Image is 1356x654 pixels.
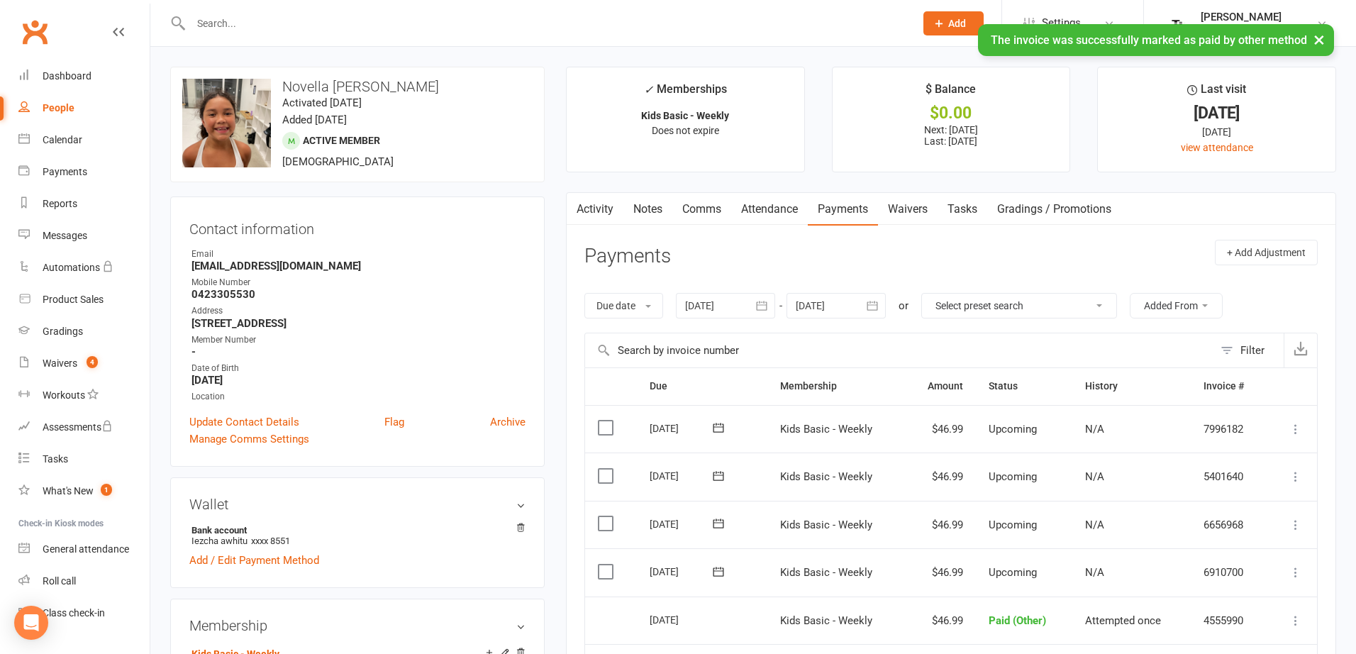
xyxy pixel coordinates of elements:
[17,14,52,50] a: Clubworx
[780,423,872,436] span: Kids Basic - Weekly
[1201,23,1308,36] div: The Lab Jiu Jitsu School
[282,96,362,109] time: Activated [DATE]
[182,79,533,94] h3: Novella [PERSON_NAME]
[731,193,808,226] a: Attendance
[1165,9,1194,38] img: thumb_image1727872028.png
[18,92,150,124] a: People
[1191,453,1267,501] td: 5401640
[18,597,150,629] a: Class kiosk mode
[1191,368,1267,404] th: Invoice #
[189,497,526,512] h3: Wallet
[987,193,1121,226] a: Gradings / Promotions
[191,333,526,347] div: Member Number
[905,548,976,597] td: $46.99
[1187,80,1246,106] div: Last visit
[905,597,976,645] td: $46.99
[1085,566,1104,579] span: N/A
[18,284,150,316] a: Product Sales
[191,317,526,330] strong: [STREET_ADDRESS]
[585,333,1213,367] input: Search by invoice number
[18,156,150,188] a: Payments
[191,525,518,536] strong: Bank account
[623,193,672,226] a: Notes
[1085,614,1161,627] span: Attempted once
[282,113,347,126] time: Added [DATE]
[1085,423,1104,436] span: N/A
[251,536,290,546] span: xxxx 8551
[191,248,526,261] div: Email
[989,470,1037,483] span: Upcoming
[650,417,715,439] div: [DATE]
[87,356,98,368] span: 4
[189,618,526,633] h3: Membership
[938,193,987,226] a: Tasks
[189,216,526,237] h3: Contact information
[905,368,976,404] th: Amount
[43,326,83,337] div: Gradings
[650,465,715,487] div: [DATE]
[1111,124,1323,140] div: [DATE]
[650,513,715,535] div: [DATE]
[899,297,908,314] div: or
[43,453,68,465] div: Tasks
[1191,548,1267,597] td: 6910700
[43,575,76,587] div: Roll call
[384,414,404,431] a: Flag
[650,609,715,631] div: [DATE]
[1191,597,1267,645] td: 4555990
[191,304,526,318] div: Address
[189,414,299,431] a: Update Contact Details
[644,83,653,96] i: ✓
[905,453,976,501] td: $46.99
[641,110,729,121] strong: Kids Basic - Weekly
[191,260,526,272] strong: [EMAIL_ADDRESS][DOMAIN_NAME]
[976,368,1072,404] th: Status
[43,485,94,497] div: What's New
[43,262,100,273] div: Automations
[18,533,150,565] a: General attendance kiosk mode
[584,293,663,318] button: Due date
[43,358,77,369] div: Waivers
[1213,333,1284,367] button: Filter
[1130,293,1223,318] button: Added From
[1240,342,1265,359] div: Filter
[43,230,87,241] div: Messages
[672,193,731,226] a: Comms
[18,60,150,92] a: Dashboard
[191,390,526,404] div: Location
[43,102,74,113] div: People
[43,543,129,555] div: General attendance
[43,421,113,433] div: Assessments
[1191,405,1267,453] td: 7996182
[43,134,82,145] div: Calendar
[989,614,1046,627] span: Paid (Other)
[43,166,87,177] div: Payments
[18,411,150,443] a: Assessments
[978,24,1334,56] div: The invoice was successfully marked as paid by other method
[43,607,105,619] div: Class check-in
[189,523,526,548] li: Iezcha awhitu
[189,431,309,448] a: Manage Comms Settings
[905,405,976,453] td: $46.99
[43,198,77,209] div: Reports
[18,348,150,379] a: Waivers 4
[43,70,91,82] div: Dashboard
[1085,470,1104,483] span: N/A
[652,125,719,136] span: Does not expire
[1042,7,1081,39] span: Settings
[637,368,767,404] th: Due
[14,606,48,640] div: Open Intercom Messenger
[1111,106,1323,121] div: [DATE]
[845,106,1057,121] div: $0.00
[878,193,938,226] a: Waivers
[923,11,984,35] button: Add
[191,276,526,289] div: Mobile Number
[989,566,1037,579] span: Upcoming
[905,501,976,549] td: $46.99
[490,414,526,431] a: Archive
[989,519,1037,531] span: Upcoming
[1201,11,1308,23] div: [PERSON_NAME]
[18,220,150,252] a: Messages
[18,124,150,156] a: Calendar
[18,188,150,220] a: Reports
